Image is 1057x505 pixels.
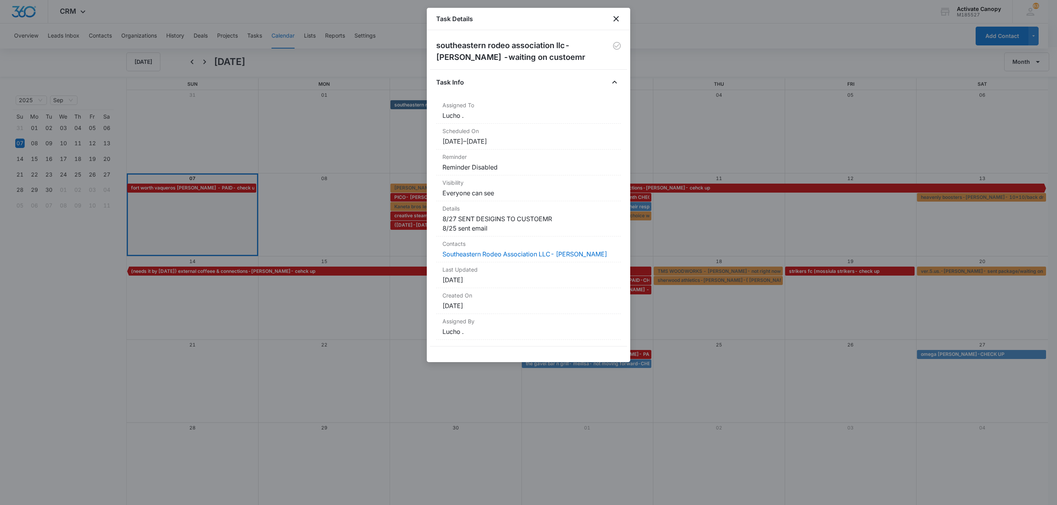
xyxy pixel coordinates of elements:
dd: [DATE] – [DATE] [442,137,615,146]
dt: Visibility [442,179,615,187]
dd: Reminder Disabled [442,162,615,172]
div: ContactsSoutheastern Rodeo Association LLC- [PERSON_NAME] [436,236,621,262]
div: VisibilityEveryone can see [436,175,621,201]
div: Assigned ByLucho . [436,314,621,340]
button: close [611,14,621,23]
button: Close [608,76,621,88]
dt: Details [442,204,615,213]
dd: [DATE] [442,275,615,285]
dt: Contacts [442,240,615,248]
dt: Assigned To [442,101,615,109]
div: Last Updated[DATE] [436,262,621,288]
dd: Lucho . [442,327,615,336]
dt: Reminder [442,153,615,161]
dd: Everyone can see [442,188,615,198]
dt: Assigned By [442,317,615,325]
div: Created On[DATE] [436,288,621,314]
div: Scheduled On[DATE]–[DATE] [436,124,621,150]
h2: southeastern rodeo association llc- [PERSON_NAME] -waiting on custoemr [436,40,613,63]
h4: Task Info [436,78,464,87]
dt: Last Updated [442,265,615,274]
dd: Lucho . [442,111,615,120]
dd: 8/27 SENT DESIGINS TO CUSTOEMR 8/25 sent email [442,214,615,233]
a: Southeastern Rodeo Association LLC- [PERSON_NAME] [442,250,607,258]
div: ReminderReminder Disabled [436,150,621,175]
h1: Task Details [436,14,473,23]
dt: Scheduled On [442,127,615,135]
dt: Created On [442,291,615,299]
div: Assigned ToLucho . [436,98,621,124]
div: Details8/27 SENT DESIGINS TO CUSTOEMR 8/25 sent email [436,201,621,236]
dd: [DATE] [442,301,615,310]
